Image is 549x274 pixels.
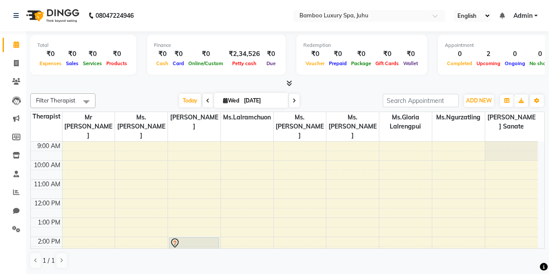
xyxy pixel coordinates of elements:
span: Upcoming [474,60,503,66]
span: Wallet [401,60,420,66]
span: Wed [221,97,241,104]
div: ₹0 [37,49,64,59]
span: Card [171,60,186,66]
span: Voucher [303,60,327,66]
input: Search Appointment [383,94,459,107]
span: [PERSON_NAME] [168,112,220,132]
span: Petty cash [230,60,259,66]
span: Ms.[PERSON_NAME] [274,112,326,141]
div: 12:00 PM [33,199,62,208]
span: Admin [513,11,533,20]
span: Completed [445,60,474,66]
span: Ms.Gloria Lalrengpui [379,112,432,132]
button: ADD NEW [464,95,494,107]
span: Due [264,60,278,66]
div: 2 [474,49,503,59]
span: Ms.[PERSON_NAME] [326,112,379,141]
span: Cash [154,60,171,66]
span: Ms.[PERSON_NAME] [115,112,168,141]
span: [PERSON_NAME] Sanate [485,112,538,132]
div: ₹0 [104,49,129,59]
span: Products [104,60,129,66]
div: Therapist [31,112,62,121]
div: 1:00 PM [36,218,62,227]
span: Expenses [37,60,64,66]
img: logo [22,3,82,28]
div: ₹0 [171,49,186,59]
span: Sales [64,60,81,66]
div: 10:00 AM [32,161,62,170]
div: ₹0 [373,49,401,59]
span: ADD NEW [466,97,492,104]
div: ₹2,34,526 [225,49,263,59]
div: Total [37,42,129,49]
span: Online/Custom [186,60,225,66]
span: 1 / 1 [43,256,55,265]
span: Filter Therapist [36,97,76,104]
span: Ms.Lalramchuon [221,112,273,123]
div: ₹0 [81,49,104,59]
div: ₹0 [64,49,81,59]
span: Services [81,60,104,66]
div: 0 [503,49,527,59]
div: 11:00 AM [32,180,62,189]
span: Ongoing [503,60,527,66]
div: Deepa, TK01, 02:00 PM-03:30 PM, [GEOGRAPHIC_DATA] massage -90 MIN [169,238,219,265]
span: Today [179,94,201,107]
b: 08047224946 [95,3,134,28]
div: ₹0 [303,49,327,59]
div: ₹0 [401,49,420,59]
span: Mr [PERSON_NAME] [62,112,115,141]
div: Finance [154,42,279,49]
div: 0 [445,49,474,59]
div: ₹0 [263,49,279,59]
span: Ms.Ngurzatling [432,112,485,123]
div: ₹0 [349,49,373,59]
span: Prepaid [327,60,349,66]
div: ₹0 [327,49,349,59]
span: Package [349,60,373,66]
div: 9:00 AM [36,142,62,151]
div: Redemption [303,42,420,49]
div: ₹0 [154,49,171,59]
div: ₹0 [186,49,225,59]
input: 2025-09-03 [241,94,285,107]
span: Gift Cards [373,60,401,66]
div: 2:00 PM [36,237,62,246]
